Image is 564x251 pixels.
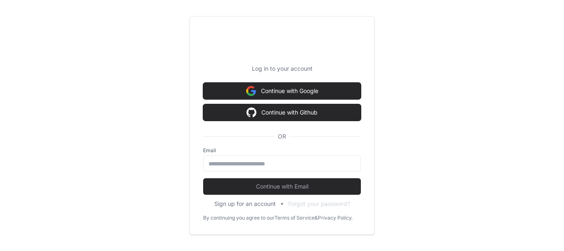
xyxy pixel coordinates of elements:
span: Continue with Email [203,182,361,191]
button: Continue with Github [203,104,361,121]
button: Continue with Google [203,83,361,99]
button: Continue with Email [203,178,361,195]
button: Sign up for an account [214,200,276,208]
img: Sign in with google [246,83,256,99]
span: OR [275,132,289,141]
a: Terms of Service [275,215,315,221]
a: Privacy Policy. [318,215,353,221]
img: Sign in with google [246,104,256,121]
button: Forgot your password? [288,200,350,208]
div: & [315,215,318,221]
div: By continuing you agree to our [203,215,275,221]
label: Email [203,147,361,154]
p: Log in to your account [203,65,361,73]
